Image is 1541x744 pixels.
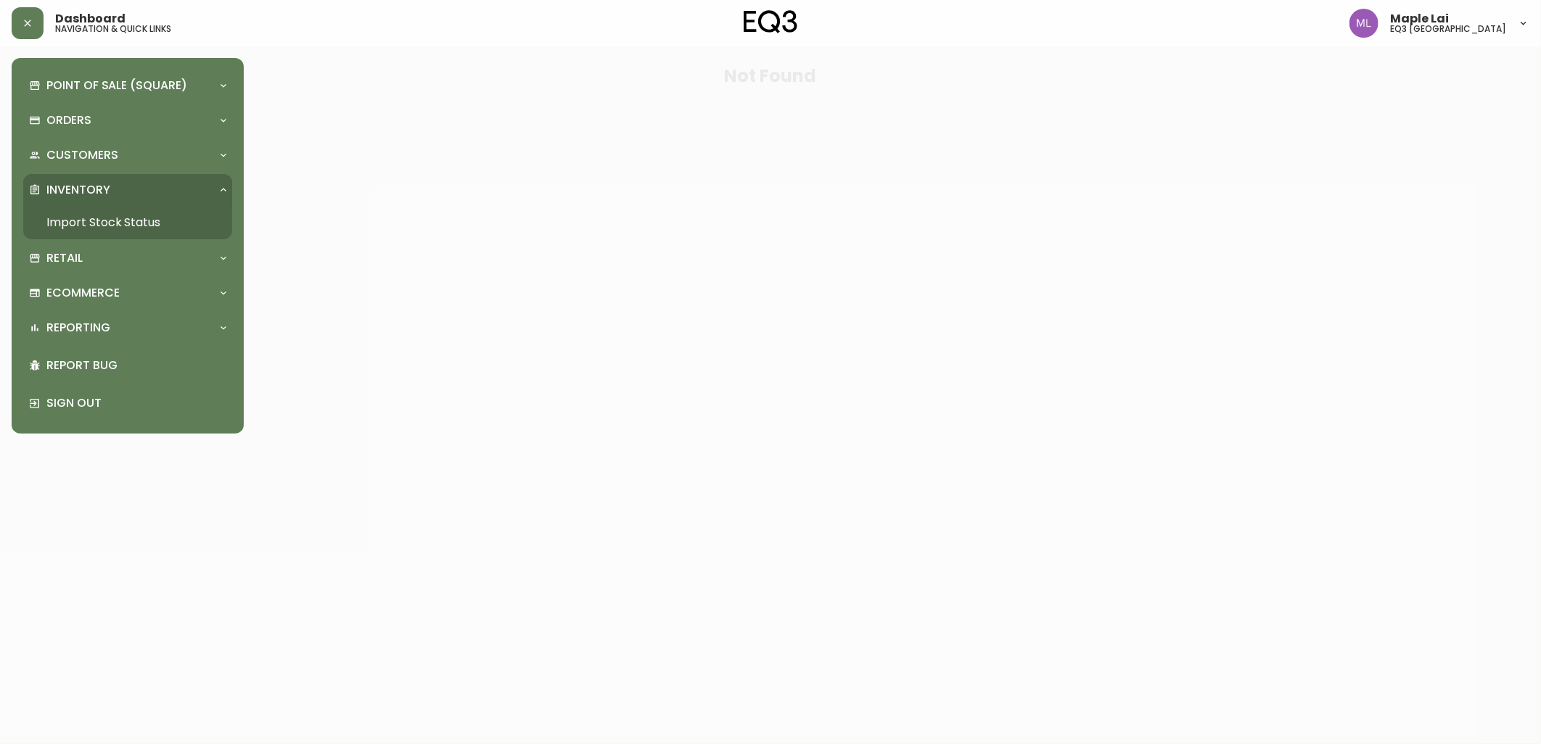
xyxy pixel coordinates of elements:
[23,384,232,422] div: Sign Out
[46,357,226,373] p: Report Bug
[23,312,232,344] div: Reporting
[23,206,232,239] a: Import Stock Status
[23,174,232,206] div: Inventory
[46,112,91,128] p: Orders
[46,320,110,336] p: Reporting
[55,25,171,33] h5: navigation & quick links
[46,78,187,94] p: Point of Sale (Square)
[46,250,83,266] p: Retail
[1349,9,1378,38] img: 61e28cffcf8cc9f4e300d877dd684943
[23,70,232,102] div: Point of Sale (Square)
[744,10,797,33] img: logo
[46,182,110,198] p: Inventory
[1390,25,1506,33] h5: eq3 [GEOGRAPHIC_DATA]
[23,104,232,136] div: Orders
[46,147,118,163] p: Customers
[55,13,126,25] span: Dashboard
[23,242,232,274] div: Retail
[23,139,232,171] div: Customers
[23,277,232,309] div: Ecommerce
[23,347,232,384] div: Report Bug
[1390,13,1449,25] span: Maple Lai
[46,285,120,301] p: Ecommerce
[46,395,226,411] p: Sign Out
